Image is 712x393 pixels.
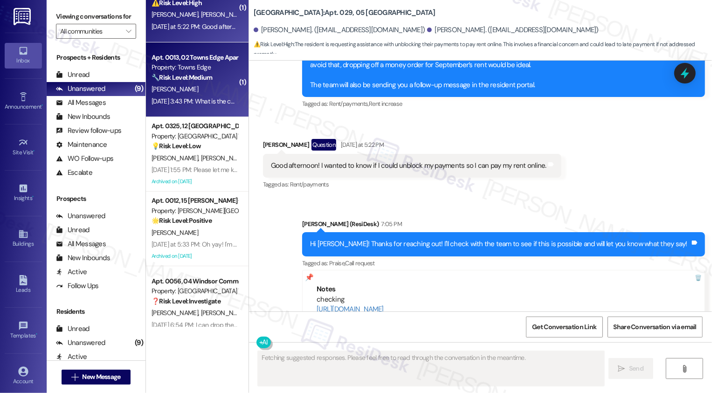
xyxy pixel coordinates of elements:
[317,284,335,294] b: Notes
[152,10,201,19] span: [PERSON_NAME]
[5,43,42,68] a: Inbox
[152,62,238,72] div: Property: Towns Edge
[47,307,145,317] div: Residents
[36,331,37,338] span: •
[369,100,402,108] span: Rent increase
[151,250,239,262] div: Archived on [DATE]
[152,165,353,174] div: [DATE] 1:55 PM: Please let me know When does the pool close for humans?
[258,351,604,386] textarea: Fetching suggested responses. Please feel free to read through the conversation in the meantime.
[56,70,90,80] div: Unread
[32,193,34,200] span: •
[56,352,87,362] div: Active
[152,53,238,62] div: Apt. 0013, 02 Towns Edge Apartments LLC
[329,100,369,108] span: Rent/payments ,
[71,373,78,381] i: 
[152,154,201,162] span: [PERSON_NAME]
[317,304,384,314] a: [URL][DOMAIN_NAME]
[132,336,145,350] div: (9)
[56,225,90,235] div: Unread
[254,25,425,35] div: [PERSON_NAME]. ([EMAIL_ADDRESS][DOMAIN_NAME])
[56,338,105,348] div: Unanswered
[427,25,599,35] div: [PERSON_NAME]. ([EMAIL_ADDRESS][DOMAIN_NAME])
[254,8,435,18] b: [GEOGRAPHIC_DATA]: Apt. 029, 05 [GEOGRAPHIC_DATA]
[608,358,654,379] button: Send
[5,364,42,389] a: Account
[200,309,250,317] span: [PERSON_NAME]
[310,239,687,249] div: Hi [PERSON_NAME]! Thanks for reaching out! I'll check with the team to see if this is possible an...
[56,168,92,178] div: Escalate
[82,372,120,382] span: New Message
[608,317,703,338] button: Share Conversation via email
[152,97,300,105] div: [DATE] 3:43 PM: What is the cost of a garage if I renew?
[311,139,336,151] div: Question
[5,318,42,343] a: Templates •
[152,286,238,296] div: Property: [GEOGRAPHIC_DATA] Townhomes
[56,281,99,291] div: Follow Ups
[126,28,131,35] i: 
[310,40,690,90] div: Thanks for sending over the screenshots, [PERSON_NAME]! I shared them with the team, and they men...
[56,9,136,24] label: Viewing conversations for
[56,112,110,122] div: New Inbounds
[526,317,602,338] button: Get Conversation Link
[56,154,113,164] div: WO Follow-ups
[254,40,712,60] span: : The resident is requesting assistance with unblocking their payments to pay rent online. This i...
[152,131,238,141] div: Property: [GEOGRAPHIC_DATA] Townhomes
[532,322,596,332] span: Get Conversation Link
[271,161,546,171] div: Good afternoon! I wanted to know if I could unblock my payments so I can pay my rent online.
[41,102,43,109] span: •
[152,121,238,131] div: Apt. 0325, 12 [GEOGRAPHIC_DATA] Townhomes
[329,259,345,267] span: Praise ,
[618,365,625,372] i: 
[60,24,121,39] input: All communities
[152,206,238,216] div: Property: [PERSON_NAME][GEOGRAPHIC_DATA]
[56,126,121,136] div: Review follow-ups
[152,22,456,31] div: [DATE] at 5:22 PM: Good afternoon! I wanted to know if I could unblock my payments so I can pay m...
[56,253,110,263] div: New Inbounds
[56,140,107,150] div: Maintenance
[5,135,42,160] a: Site Visit •
[263,139,561,154] div: [PERSON_NAME]
[151,176,239,187] div: Archived on [DATE]
[56,324,90,334] div: Unread
[263,178,561,191] div: Tagged as:
[152,228,198,237] span: [PERSON_NAME]
[14,8,33,25] img: ResiDesk Logo
[317,295,691,355] div: checking ---- From automated-surveys-boyd_wilson-resen.three@boyd_ at 7:06PM Eastern time on [DATE]
[152,196,238,206] div: Apt. 0012, 15 [PERSON_NAME] Commons
[5,226,42,251] a: Buildings
[132,82,145,96] div: (9)
[200,10,247,19] span: [PERSON_NAME]
[56,211,105,221] div: Unanswered
[290,180,329,188] span: Rent/payments
[339,140,384,150] div: [DATE] at 5:22 PM
[254,41,294,48] strong: ⚠️ Risk Level: High
[56,84,105,94] div: Unanswered
[302,219,705,232] div: [PERSON_NAME] (ResiDesk)
[379,219,402,229] div: 7:05 PM
[56,239,106,249] div: All Messages
[152,85,198,93] span: [PERSON_NAME]
[5,180,42,206] a: Insights •
[152,240,641,248] div: [DATE] at 5:33 PM: Oh yay! I'm glad to be of help. I'm full of suggestions, just based on what we...
[152,276,238,286] div: Apt. 0056, 04 Windsor Commons Townhomes
[200,154,247,162] span: [PERSON_NAME]
[302,97,705,110] div: Tagged as:
[152,297,221,305] strong: ❓ Risk Level: Investigate
[56,267,87,277] div: Active
[62,370,131,385] button: New Message
[152,142,201,150] strong: 💡 Risk Level: Low
[681,365,688,372] i: 
[152,216,212,225] strong: 🌟 Risk Level: Positive
[5,272,42,297] a: Leads
[346,259,375,267] span: Call request
[34,148,35,154] span: •
[152,309,201,317] span: [PERSON_NAME]
[152,73,212,82] strong: 🔧 Risk Level: Medium
[47,194,145,204] div: Prospects
[302,256,705,270] div: Tagged as:
[47,53,145,62] div: Prospects + Residents
[629,364,643,373] span: Send
[614,322,697,332] span: Share Conversation via email
[152,321,275,329] div: [DATE] 6:54 PM: I can drop the keys off [DATE]
[56,98,106,108] div: All Messages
